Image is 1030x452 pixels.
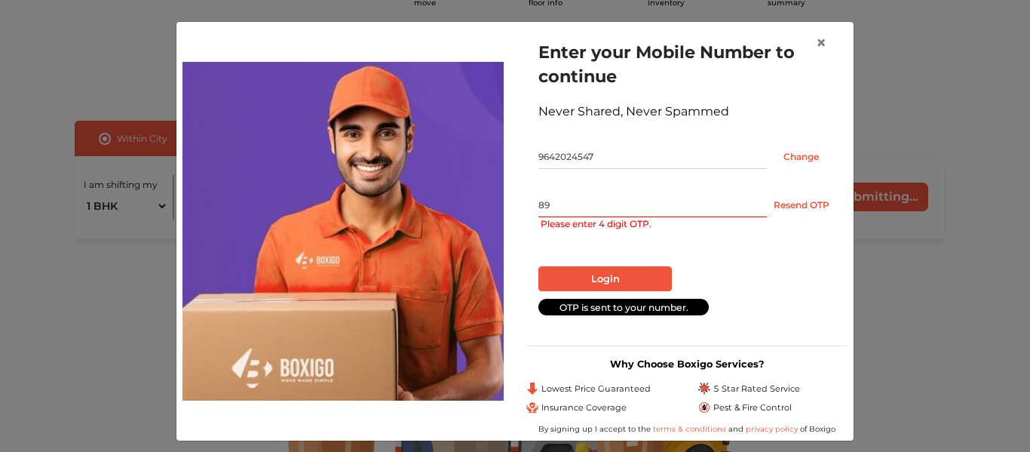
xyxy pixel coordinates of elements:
[767,193,835,217] button: Resend OTP
[538,193,767,217] input: Enter OTP
[767,145,835,169] input: Change
[526,358,848,370] h3: Why Choose Boxigo Services?
[538,299,709,316] div: OTP is sent to your number.
[538,103,835,121] div: Never Shared, Never Spammed
[182,62,504,400] img: relocation-img
[541,217,767,231] span: Please enter 4 digit OTP.
[541,401,627,414] span: Insurance Coverage
[538,266,672,292] button: Login
[743,424,800,434] a: privacy policy
[538,145,767,169] input: Mobile No
[816,32,826,54] span: ×
[713,383,800,395] span: 5 Star Rated Service
[653,424,728,434] a: terms & conditions
[538,40,835,88] h1: Enter your Mobile Number to continue
[804,22,838,64] button: Close
[713,401,792,414] span: Pest & Fire Control
[541,383,651,395] span: Lowest Price Guaranteed
[526,423,848,435] div: By signing up I accept to the and of Boxigo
